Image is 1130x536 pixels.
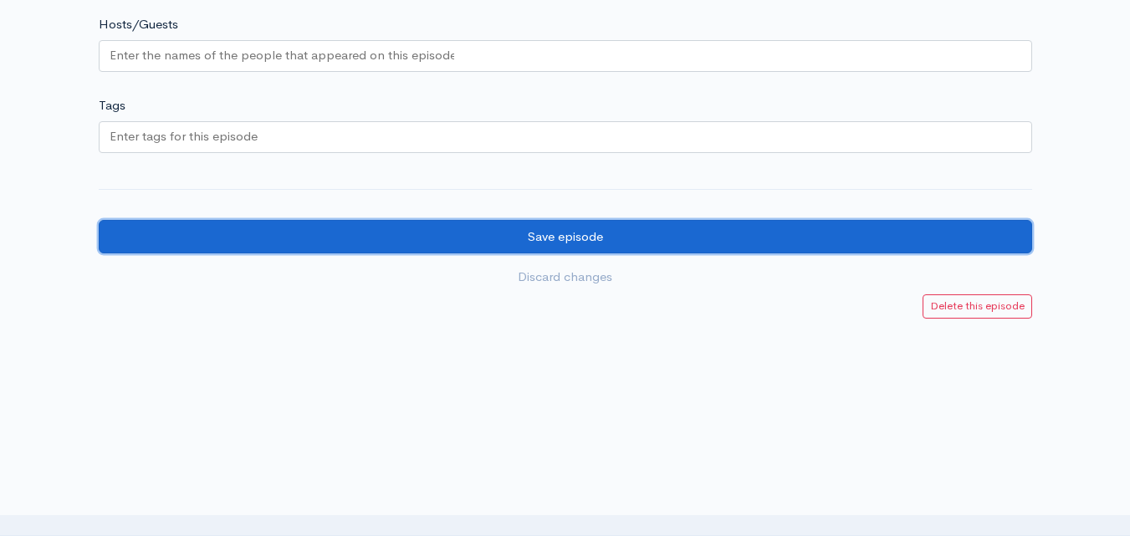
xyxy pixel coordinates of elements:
[110,46,454,65] input: Enter the names of the people that appeared on this episode
[110,127,260,146] input: Enter tags for this episode
[923,294,1032,319] a: Delete this episode
[99,96,125,115] label: Tags
[99,15,178,34] label: Hosts/Guests
[99,220,1032,254] input: Save episode
[930,299,1025,313] small: Delete this episode
[99,260,1032,294] a: Discard changes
